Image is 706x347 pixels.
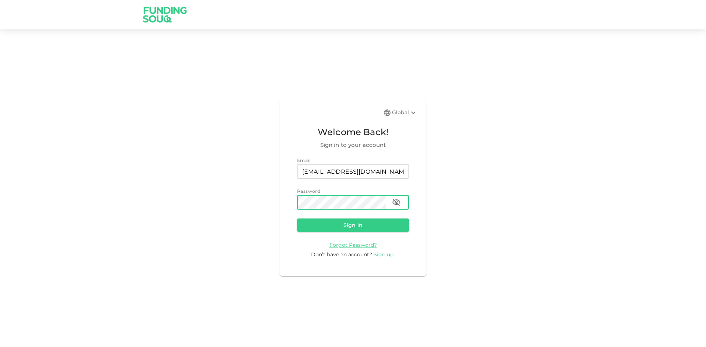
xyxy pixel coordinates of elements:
[311,251,372,258] span: Don’t have an account?
[297,164,409,179] input: email
[329,242,377,248] span: Forgot Password?
[374,251,393,258] span: Sign up
[392,108,418,117] div: Global
[297,158,310,163] span: Email
[297,218,409,232] button: Sign in
[329,241,377,248] a: Forgot Password?
[297,188,320,194] span: Password
[297,141,409,149] span: Sign in to your account
[297,195,386,210] input: password
[297,125,409,139] span: Welcome Back!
